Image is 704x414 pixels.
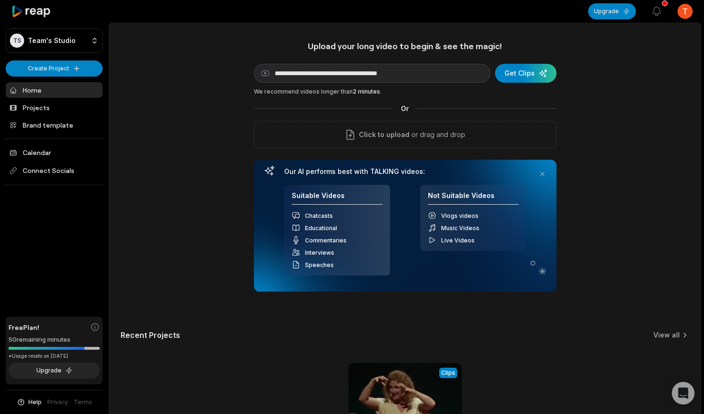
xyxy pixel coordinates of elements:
span: Music Videos [441,224,479,232]
span: Or [393,103,417,113]
span: Click to upload [359,129,409,140]
h1: Upload your long video to begin & see the magic! [254,41,556,52]
h4: Not Suitable Videos [428,191,519,205]
p: or drag and drop [409,129,465,140]
button: Upgrade [588,3,636,19]
button: Create Project [6,60,103,77]
button: Upgrade [9,362,100,379]
span: Educational [305,224,337,232]
a: Calendar [6,145,103,160]
a: Terms [74,398,92,406]
span: Connect Socials [6,162,103,179]
div: TS [10,34,24,48]
a: Brand template [6,117,103,133]
span: Commentaries [305,237,347,244]
div: Open Intercom Messenger [672,382,695,405]
span: 2 minutes [353,88,380,95]
p: Team's Studio [28,36,76,45]
span: Interviews [305,249,334,256]
h3: Our AI performs best with TALKING videos: [284,167,526,176]
a: Home [6,82,103,98]
button: Help [17,398,42,406]
button: Get Clips [495,64,556,83]
span: Vlogs videos [441,212,478,219]
a: Privacy [47,398,68,406]
span: Speeches [305,261,334,268]
a: View all [653,330,680,340]
div: We recommend videos longer than . [254,87,556,96]
h4: Suitable Videos [292,191,382,205]
a: Projects [6,100,103,115]
div: *Usage resets on [DATE] [9,353,100,360]
span: Free Plan! [9,322,39,332]
span: Chatcasts [305,212,333,219]
span: Live Videos [441,237,475,244]
div: 50 remaining minutes [9,335,100,345]
span: Help [28,398,42,406]
h2: Recent Projects [121,330,180,340]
